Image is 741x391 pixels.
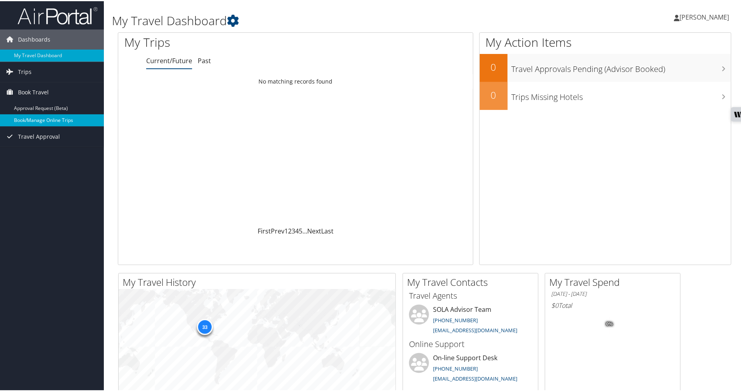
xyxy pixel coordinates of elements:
a: 4 [295,225,299,234]
img: airportal-logo.png [18,5,97,24]
h3: Travel Approvals Pending (Advisor Booked) [512,58,731,74]
h6: Total [551,300,674,309]
a: Last [321,225,334,234]
span: Travel Approval [18,126,60,146]
span: $0 [551,300,558,309]
span: Book Travel [18,81,49,101]
h6: [DATE] - [DATE] [551,289,674,297]
h3: Trips Missing Hotels [512,86,731,102]
h2: 0 [480,87,508,101]
a: 0Trips Missing Hotels [480,81,731,109]
h2: My Travel History [123,274,395,288]
a: [EMAIL_ADDRESS][DOMAIN_NAME] [433,325,517,333]
a: [EMAIL_ADDRESS][DOMAIN_NAME] [433,374,517,381]
a: Current/Future [146,55,192,64]
a: 2 [288,225,292,234]
a: [PHONE_NUMBER] [433,364,478,371]
span: … [302,225,307,234]
a: Prev [271,225,284,234]
div: 33 [197,318,213,334]
a: [PHONE_NUMBER] [433,315,478,323]
span: Trips [18,61,32,81]
a: 1 [284,225,288,234]
a: 0Travel Approvals Pending (Advisor Booked) [480,53,731,81]
span: Dashboards [18,28,50,48]
li: On-line Support Desk [405,352,536,385]
h3: Online Support [409,337,532,349]
a: 3 [292,225,295,234]
a: Next [307,225,321,234]
a: [PERSON_NAME] [674,4,737,28]
h2: 0 [480,59,508,73]
h1: My Trips [124,33,319,50]
li: SOLA Advisor Team [405,303,536,336]
span: [PERSON_NAME] [680,12,729,20]
h2: My Travel Contacts [407,274,538,288]
a: 5 [299,225,302,234]
tspan: 0% [606,321,613,325]
a: First [258,225,271,234]
h1: My Travel Dashboard [112,11,529,28]
h3: Travel Agents [409,289,532,300]
td: No matching records found [118,73,473,88]
h1: My Action Items [480,33,731,50]
a: Past [198,55,211,64]
h2: My Travel Spend [549,274,680,288]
